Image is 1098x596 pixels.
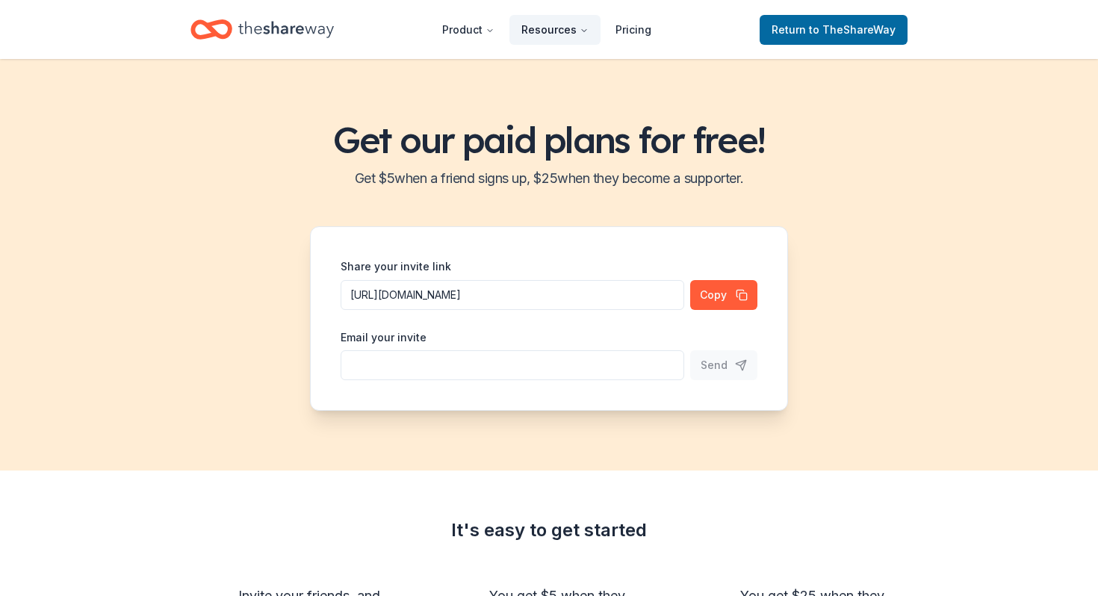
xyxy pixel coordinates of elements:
[18,119,1080,161] h1: Get our paid plans for free!
[509,15,601,45] button: Resources
[190,12,334,47] a: Home
[430,15,506,45] button: Product
[690,280,757,310] button: Copy
[604,15,663,45] a: Pricing
[341,330,427,345] label: Email your invite
[190,518,908,542] div: It's easy to get started
[18,167,1080,190] h2: Get $ 5 when a friend signs up, $ 25 when they become a supporter.
[341,259,451,274] label: Share your invite link
[809,23,896,36] span: to TheShareWay
[772,21,896,39] span: Return
[760,15,908,45] a: Returnto TheShareWay
[430,12,663,47] nav: Main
